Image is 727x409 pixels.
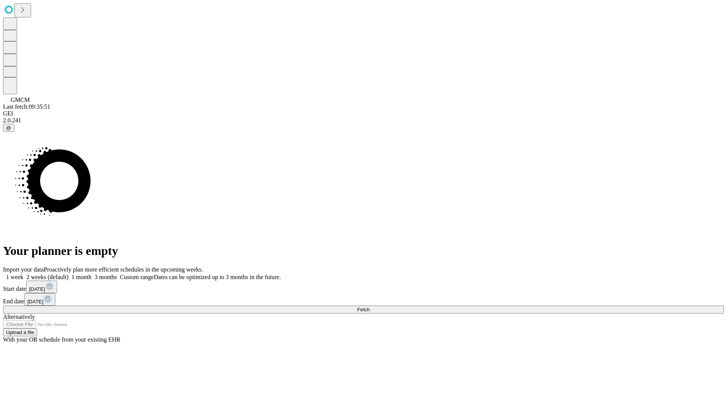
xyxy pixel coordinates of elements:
[3,336,120,343] span: With your OR schedule from your existing EHR
[72,274,92,280] span: 1 month
[24,293,55,306] button: [DATE]
[3,293,724,306] div: End date
[3,117,724,124] div: 2.0.241
[3,266,44,273] span: Import your data
[44,266,203,273] span: Proactively plan more efficient schedules in the upcoming weeks.
[3,244,724,258] h1: Your planner is empty
[154,274,281,280] span: Dates can be optimized up to 3 months in the future.
[11,97,30,103] span: GMCM
[6,125,11,131] span: @
[6,274,23,280] span: 1 week
[29,286,45,292] span: [DATE]
[3,103,50,110] span: Last fetch: 09:35:51
[95,274,117,280] span: 3 months
[120,274,154,280] span: Custom range
[3,281,724,293] div: Start date
[357,307,370,312] span: Fetch
[3,328,37,336] button: Upload a file
[3,110,724,117] div: GEI
[27,299,43,304] span: [DATE]
[3,314,35,320] span: Alternatively
[26,281,57,293] button: [DATE]
[3,306,724,314] button: Fetch
[27,274,69,280] span: 2 weeks (default)
[3,124,14,132] button: @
